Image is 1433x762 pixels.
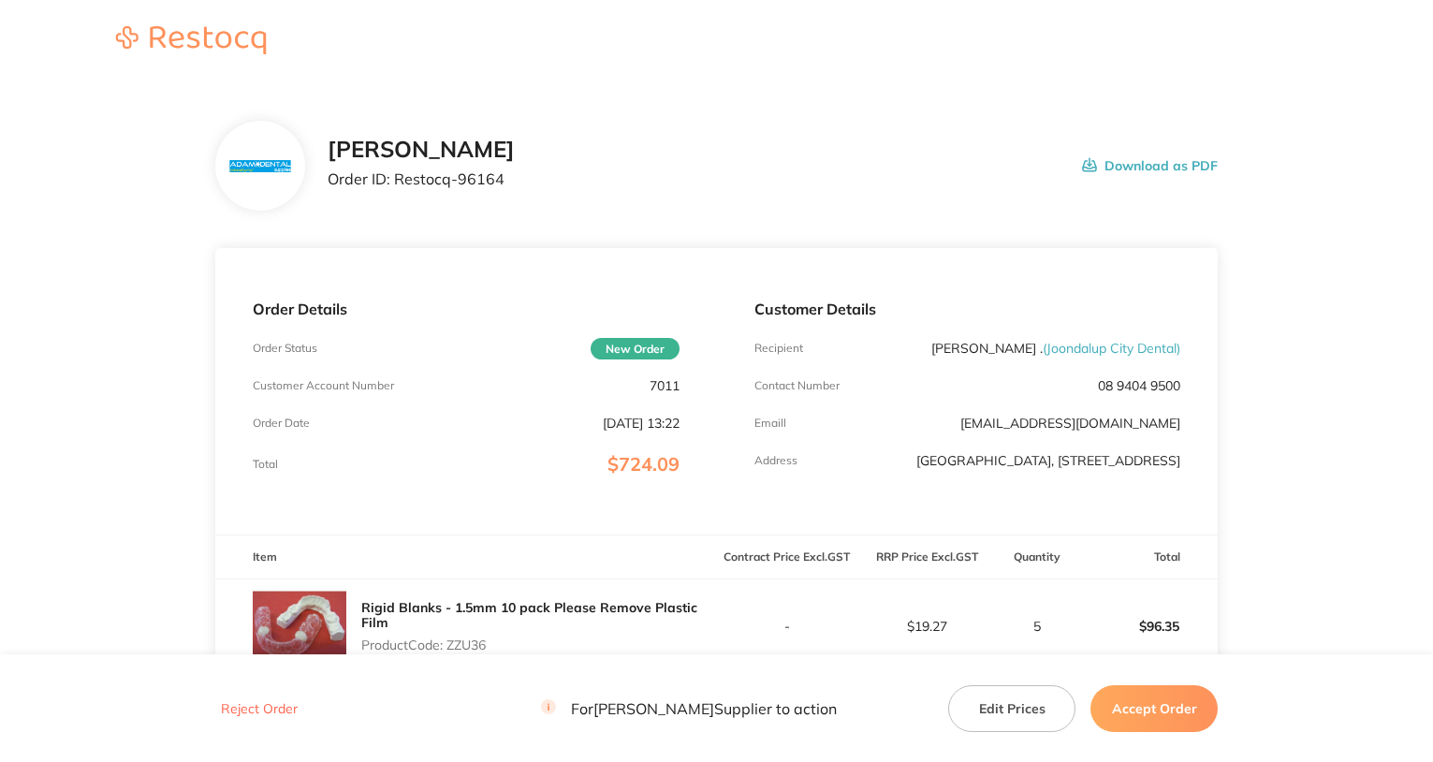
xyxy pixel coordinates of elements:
[253,379,394,392] p: Customer Account Number
[754,300,1181,317] p: Customer Details
[215,700,303,717] button: Reject Order
[1077,535,1218,579] th: Total
[754,379,840,392] p: Contact Number
[998,535,1078,579] th: Quantity
[916,453,1180,468] p: [GEOGRAPHIC_DATA], [STREET_ADDRESS]
[1082,137,1218,195] button: Download as PDF
[931,341,1180,356] p: [PERSON_NAME] .
[328,137,515,163] h2: [PERSON_NAME]
[541,699,837,717] p: For [PERSON_NAME] Supplier to action
[603,416,680,431] p: [DATE] 13:22
[328,170,515,187] p: Order ID: Restocq- 96164
[1043,340,1180,357] span: ( Joondalup City Dental )
[253,342,317,355] p: Order Status
[650,378,680,393] p: 7011
[1098,378,1180,393] p: 08 9404 9500
[754,417,786,430] p: Emaill
[97,26,285,57] a: Restocq logo
[717,535,857,579] th: Contract Price Excl. GST
[858,619,997,634] p: $19.27
[361,599,697,631] a: Rigid Blanks - 1.5mm 10 pack Please Remove Plastic Film
[754,454,797,467] p: Address
[1090,684,1218,731] button: Accept Order
[215,535,717,579] th: Item
[718,619,856,634] p: -
[999,619,1077,634] p: 5
[1078,604,1217,649] p: $96.35
[361,637,717,652] p: Product Code: ZZU36
[253,458,278,471] p: Total
[607,452,680,476] span: $724.09
[754,342,803,355] p: Recipient
[857,535,998,579] th: RRP Price Excl. GST
[253,579,346,673] img: ejNsdmY5cw
[97,26,285,54] img: Restocq logo
[591,338,680,359] span: New Order
[253,417,310,430] p: Order Date
[229,160,290,172] img: N3hiYW42Mg
[253,300,680,317] p: Order Details
[948,684,1075,731] button: Edit Prices
[960,415,1180,432] a: [EMAIL_ADDRESS][DOMAIN_NAME]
